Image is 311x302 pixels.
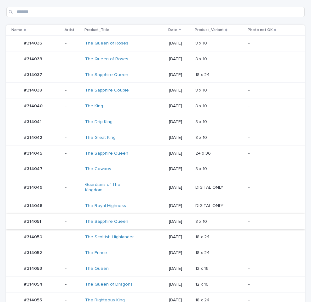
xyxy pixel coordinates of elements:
[195,39,208,46] p: 8 x 10
[195,202,225,209] p: DIGITAL ONLY
[169,88,190,93] p: [DATE]
[195,86,208,93] p: 8 x 10
[85,88,129,93] a: The Sapphire Couple
[6,229,305,245] tr: #314050#314050 -The Scottish Highlander [DATE]18 x 2418 x 24 -
[195,102,208,109] p: 8 x 10
[169,234,190,240] p: [DATE]
[6,67,305,83] tr: #314037#314037 -The Sapphire Queen [DATE]18 x 2418 x 24 -
[195,150,212,156] p: 24 x 36
[65,119,80,125] p: -
[24,86,43,93] p: #314039
[65,72,80,78] p: -
[248,234,295,240] p: -
[24,281,43,287] p: #314054
[248,151,295,156] p: -
[6,161,305,177] tr: #314047#314047 -The Cowboy [DATE]8 x 108 x 10 -
[6,7,305,17] input: Search
[6,35,305,51] tr: #314036#314036 -The Queen of Roses [DATE]8 x 108 x 10 -
[65,104,80,109] p: -
[195,27,224,33] p: Product_Variant
[85,250,107,256] a: The Prince
[84,27,109,33] p: Product_Title
[248,88,295,93] p: -
[6,83,305,98] tr: #314039#314039 -The Sapphire Couple [DATE]8 x 108 x 10 -
[24,265,43,271] p: #314053
[169,203,190,209] p: [DATE]
[85,41,128,46] a: The Queen of Roses
[85,56,128,62] a: The Queen of Roses
[169,56,190,62] p: [DATE]
[169,282,190,287] p: [DATE]
[169,72,190,78] p: [DATE]
[169,119,190,125] p: [DATE]
[65,27,74,33] p: Artist
[6,98,305,114] tr: #314040#314040 -The King [DATE]8 x 108 x 10 -
[169,219,190,224] p: [DATE]
[24,134,43,140] p: #314042
[6,114,305,130] tr: #314041#314041 -The Drip King [DATE]8 x 108 x 10 -
[195,71,211,78] p: 18 x 24
[65,282,80,287] p: -
[195,184,225,190] p: DIGITAL ONLY
[24,118,43,125] p: #314041
[248,250,295,256] p: -
[65,203,80,209] p: -
[24,150,43,156] p: #314045
[195,249,211,256] p: 18 x 24
[248,282,295,287] p: -
[24,218,43,224] p: #314051
[6,130,305,145] tr: #314042#314042 -The Great King [DATE]8 x 108 x 10 -
[6,261,305,276] tr: #314053#314053 -The Queen [DATE]12 x 1612 x 16 -
[85,182,138,193] a: Guardians of The Kingdom
[248,104,295,109] p: -
[248,56,295,62] p: -
[65,234,80,240] p: -
[24,202,44,209] p: #314048
[65,185,80,190] p: -
[195,233,211,240] p: 18 x 24
[65,56,80,62] p: -
[24,184,44,190] p: #314049
[85,282,133,287] a: The Queen of Dragons
[85,203,126,209] a: The Royal Highness
[24,233,43,240] p: #314050
[248,27,273,33] p: Photo not OK
[248,41,295,46] p: -
[6,245,305,261] tr: #314052#314052 -The Prince [DATE]18 x 2418 x 24 -
[195,134,208,140] p: 8 x 10
[195,55,208,62] p: 8 x 10
[11,27,22,33] p: Name
[85,135,116,140] a: The Great King
[195,265,210,271] p: 12 x 16
[169,151,190,156] p: [DATE]
[195,218,208,224] p: 8 x 10
[248,72,295,78] p: -
[65,219,80,224] p: -
[85,266,109,271] a: The Queen
[195,118,208,125] p: 8 x 10
[6,51,305,67] tr: #314038#314038 -The Queen of Roses [DATE]8 x 108 x 10 -
[248,185,295,190] p: -
[169,266,190,271] p: [DATE]
[65,166,80,172] p: -
[85,119,112,125] a: The Drip King
[85,219,128,224] a: The Sapphire Queen
[169,250,190,256] p: [DATE]
[85,104,103,109] a: The King
[195,281,210,287] p: 12 x 16
[248,135,295,140] p: -
[65,135,80,140] p: -
[169,104,190,109] p: [DATE]
[248,266,295,271] p: -
[24,165,44,172] p: #314047
[6,145,305,161] tr: #314045#314045 -The Sapphire Queen [DATE]24 x 3624 x 36 -
[248,203,295,209] p: -
[24,249,43,256] p: #314052
[65,41,80,46] p: -
[6,214,305,229] tr: #314051#314051 -The Sapphire Queen [DATE]8 x 108 x 10 -
[169,185,190,190] p: [DATE]
[24,39,43,46] p: #314036
[65,250,80,256] p: -
[6,177,305,198] tr: #314049#314049 -Guardians of The Kingdom [DATE]DIGITAL ONLYDIGITAL ONLY -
